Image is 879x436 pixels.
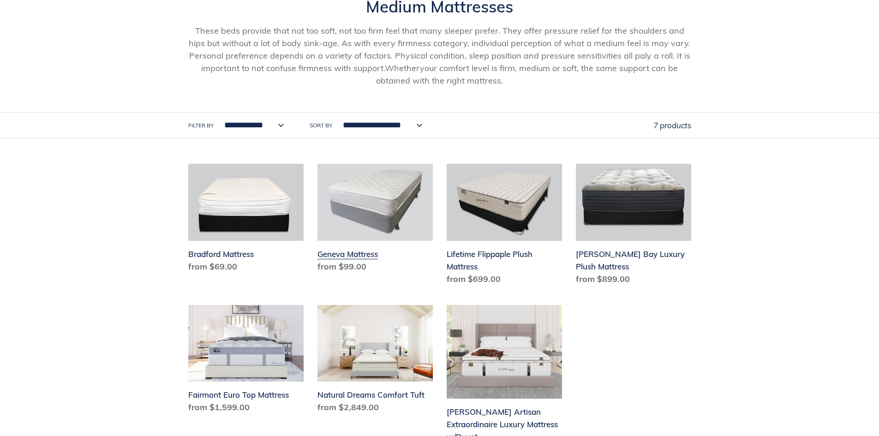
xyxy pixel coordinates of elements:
[317,164,433,276] a: Geneva Mattress
[653,120,691,130] span: 7 products
[188,305,304,418] a: Fairmont Euro Top Mattress
[385,63,420,73] span: Whether
[576,164,691,289] a: Chadwick Bay Luxury Plush Mattress
[310,121,332,130] label: Sort by
[188,164,304,276] a: Bradford Mattress
[447,164,562,289] a: Lifetime Flippaple Plush Mattress
[317,305,433,418] a: Natural Dreams Comfort Tuft
[188,24,691,87] p: These beds provide that not too soft, not too firm feel that many sleeper prefer. They offer pres...
[188,121,214,130] label: Filter by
